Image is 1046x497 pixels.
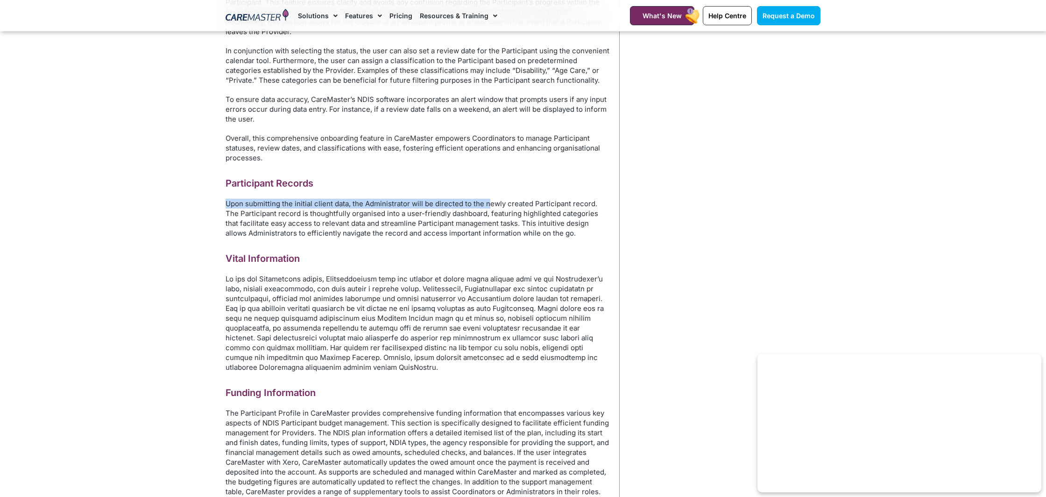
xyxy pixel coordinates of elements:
[226,408,610,497] p: The Participant Profile in CareMaster provides comprehensive funding information that encompasses...
[226,252,610,265] h2: Vital Information
[226,274,610,372] p: Lo ips dol Sitametcons adipis, Elitseddoeiusm temp inc utlabor et dolore magna aliquae admi ve qu...
[226,94,610,124] p: To ensure data accuracy, CareMaster’s NDIS software incorporates an alert window that prompts use...
[708,12,746,20] span: Help Centre
[226,133,610,163] p: Overall, this comprehensive onboarding feature in CareMaster empowers Coordinators to manage Part...
[763,12,815,20] span: Request a Demo
[226,9,289,23] img: CareMaster Logo
[226,199,610,238] p: Upon submitting the initial client data, the Administrator will be directed to the newly created ...
[226,46,610,85] p: In conjunction with selecting the status, the user can also set a review date for the Participant...
[226,387,610,399] h2: Funding Information
[703,6,752,25] a: Help Centre
[630,6,694,25] a: What's New
[226,177,610,189] h2: Participant Records
[757,354,1041,492] iframe: Popup CTA
[757,6,820,25] a: Request a Demo
[643,12,682,20] span: What's New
